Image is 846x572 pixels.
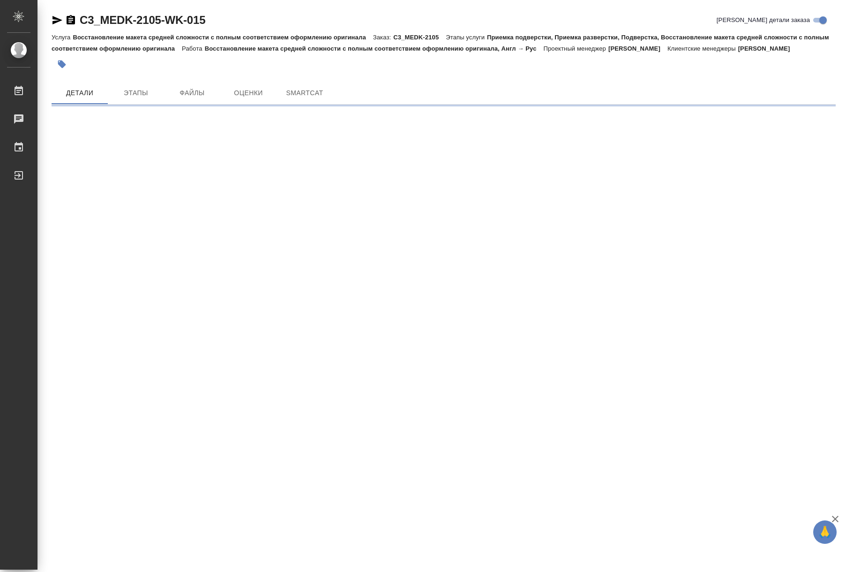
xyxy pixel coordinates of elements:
span: 🙏 [817,522,833,542]
p: Этапы услуги [446,34,487,41]
p: Восстановление макета средней сложности с полным соответствием оформлению оригинала, Англ → Рус [205,45,544,52]
span: Файлы [170,87,215,99]
button: 🙏 [813,520,837,544]
p: Клиентские менеджеры [667,45,738,52]
a: C3_MEDK-2105-WK-015 [80,14,205,26]
span: Оценки [226,87,271,99]
p: Проектный менеджер [544,45,608,52]
span: Этапы [113,87,158,99]
p: C3_MEDK-2105 [393,34,446,41]
button: Добавить тэг [52,54,72,75]
p: [PERSON_NAME] [608,45,667,52]
button: Скопировать ссылку для ЯМессенджера [52,15,63,26]
p: Работа [182,45,205,52]
span: SmartCat [282,87,327,99]
span: Детали [57,87,102,99]
p: Восстановление макета средней сложности с полным соответствием оформлению оригинала [73,34,373,41]
p: Заказ: [373,34,393,41]
p: Услуга [52,34,73,41]
button: Скопировать ссылку [65,15,76,26]
span: [PERSON_NAME] детали заказа [717,15,810,25]
p: [PERSON_NAME] [738,45,797,52]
